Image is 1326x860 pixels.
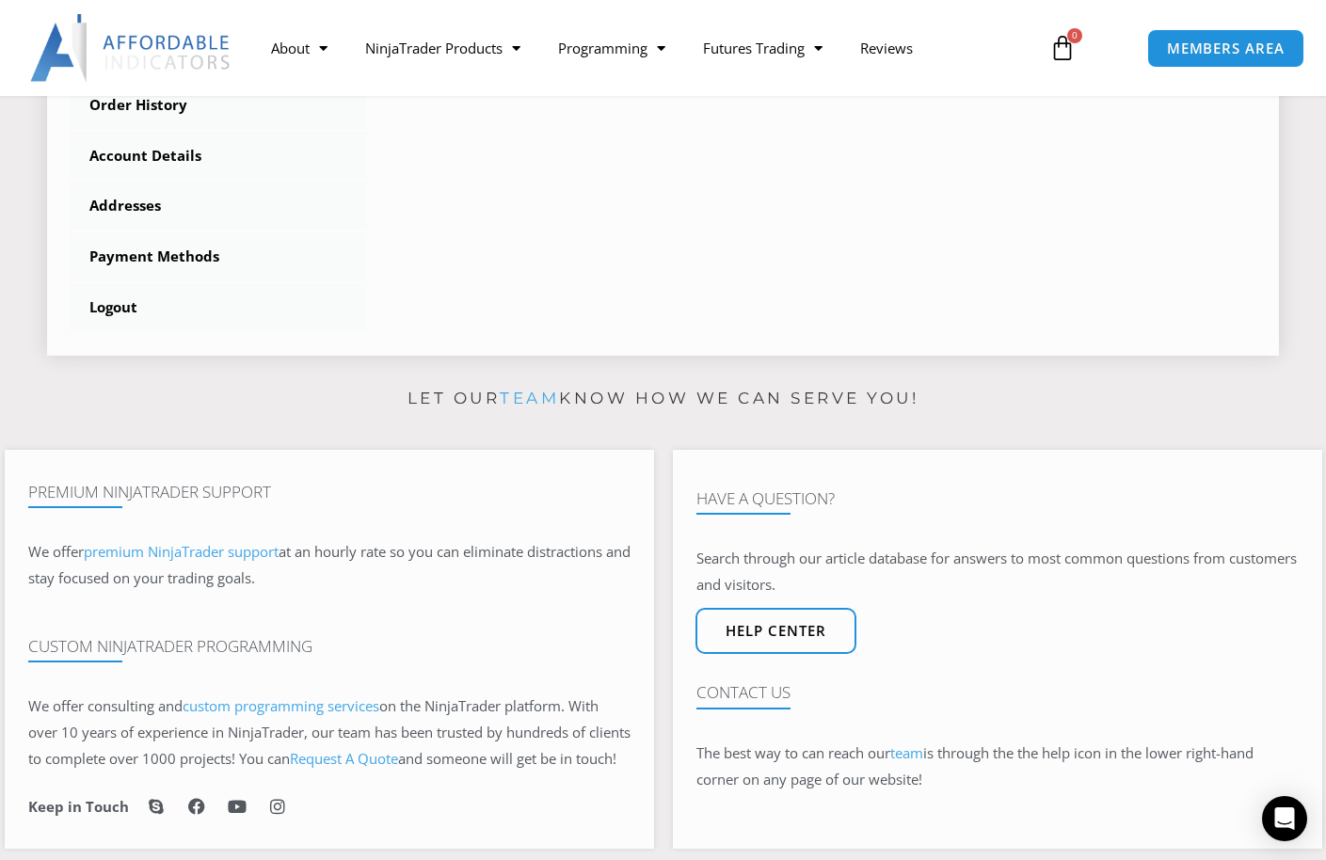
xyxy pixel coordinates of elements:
h4: Custom NinjaTrader Programming [28,637,631,656]
img: LogoAI | Affordable Indicators – NinjaTrader [30,14,232,82]
a: Request A Quote [290,749,398,768]
a: 0 [1021,21,1104,75]
a: team [890,743,923,762]
a: Reviews [841,26,932,70]
span: We offer consulting and [28,696,379,715]
a: custom programming services [183,696,379,715]
span: at an hourly rate so you can eliminate distractions and stay focused on your trading goals. [28,542,631,587]
a: Addresses [71,182,367,231]
div: Open Intercom Messenger [1262,796,1307,841]
p: The best way to can reach our is through the the help icon in the lower right-hand corner on any ... [696,741,1299,793]
a: Order History [71,81,367,130]
a: team [500,389,559,407]
h4: Have A Question? [696,489,1299,508]
a: About [252,26,346,70]
a: Account Details [71,132,367,181]
nav: Menu [252,26,1035,70]
span: on the NinjaTrader platform. With over 10 years of experience in NinjaTrader, our team has been t... [28,696,631,768]
p: Search through our article database for answers to most common questions from customers and visit... [696,546,1299,598]
a: NinjaTrader Products [346,26,539,70]
a: Logout [71,283,367,332]
span: 0 [1067,28,1082,43]
h4: Contact Us [696,683,1299,702]
span: Help center [726,624,826,638]
p: Let our know how we can serve you! [5,384,1322,414]
a: premium NinjaTrader support [84,542,279,561]
span: We offer [28,542,84,561]
a: Programming [539,26,684,70]
h6: Keep in Touch [28,798,129,816]
h4: Premium NinjaTrader Support [28,483,631,502]
a: MEMBERS AREA [1147,29,1304,68]
span: MEMBERS AREA [1167,41,1285,56]
a: Help center [695,608,856,654]
a: Payment Methods [71,232,367,281]
a: Futures Trading [684,26,841,70]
